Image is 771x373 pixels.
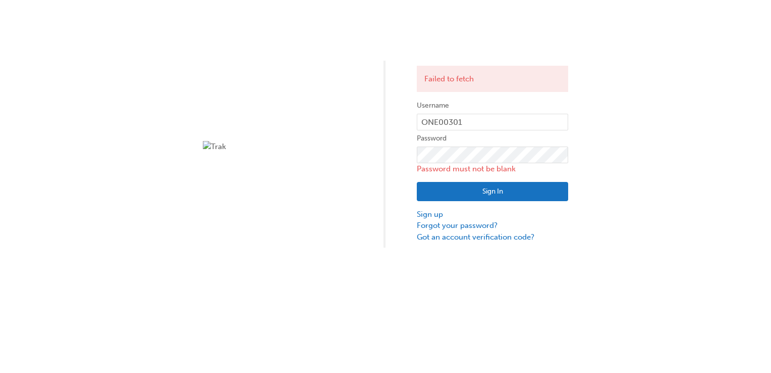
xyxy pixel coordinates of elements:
p: Password must not be blank [417,163,568,175]
input: Username [417,114,568,131]
label: Password [417,132,568,145]
a: Sign up [417,209,568,220]
a: Forgot your password? [417,220,568,231]
img: Trak [203,141,354,153]
button: Sign In [417,182,568,201]
label: Username [417,100,568,112]
div: Failed to fetch [417,66,568,92]
a: Got an account verification code? [417,231,568,243]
